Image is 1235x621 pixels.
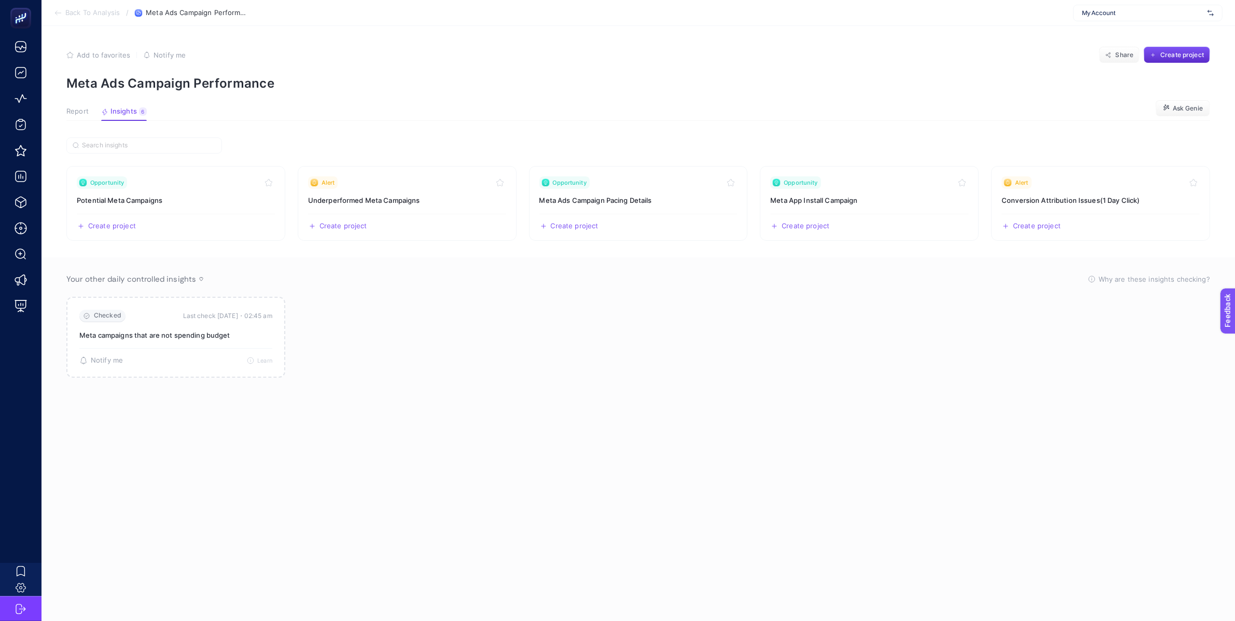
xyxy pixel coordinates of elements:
span: Add to favorites [77,51,130,59]
span: Ask Genie [1173,104,1203,113]
h3: Insight title [77,195,275,205]
span: My Account [1082,9,1203,17]
p: Meta Ads Campaign Performance [66,76,1210,91]
span: Alert [1015,178,1029,187]
span: Report [66,107,89,116]
span: Back To Analysis [65,9,120,17]
a: View insight titled [529,166,748,241]
span: Your other daily controlled insights [66,274,196,284]
span: Alert [322,178,335,187]
button: Notify me [143,51,186,59]
button: Toggle favorite [956,176,968,189]
span: Share [1116,51,1134,59]
button: Create a new project based on this insight [77,222,136,230]
button: Create a new project based on this insight [770,222,829,230]
span: Checked [94,312,121,320]
div: 6 [139,107,147,116]
span: Create project [551,222,599,230]
span: / [126,8,129,17]
button: Notify me [79,356,123,365]
a: View insight titled [66,166,285,241]
a: View insight titled [991,166,1210,241]
span: Insights [110,107,137,116]
h3: Insight title [1002,195,1200,205]
button: Ask Genie [1156,100,1210,117]
button: Toggle favorite [725,176,737,189]
span: Create project [88,222,136,230]
input: Search [82,142,216,149]
button: Create a new project based on this insight [1002,222,1061,230]
span: Why are these insights checking? [1099,274,1210,284]
button: Create a new project based on this insight [308,222,367,230]
p: Meta campaigns that are not spending budget [79,330,272,340]
span: Create project [782,222,829,230]
button: Create project [1144,47,1210,63]
section: Passive Insight Packages [66,297,1210,378]
span: Opportunity [90,178,124,187]
span: Notify me [154,51,186,59]
span: Create project [1013,222,1061,230]
img: svg%3e [1208,8,1214,18]
h3: Insight title [308,195,506,205]
button: Learn [247,357,272,364]
section: Insight Packages [66,166,1210,241]
span: Opportunity [784,178,817,187]
span: Feedback [6,3,39,11]
span: Learn [257,357,272,364]
span: Create project [1160,51,1204,59]
button: Toggle favorite [494,176,506,189]
time: Last check [DATE]・02:45 am [183,311,272,321]
button: Add to favorites [66,51,130,59]
a: View insight titled [760,166,979,241]
span: Opportunity [553,178,587,187]
span: Meta Ads Campaign Performance [146,9,249,17]
h3: Insight title [770,195,968,205]
a: View insight titled [298,166,517,241]
h3: Insight title [539,195,738,205]
span: Notify me [91,356,123,365]
button: Share [1099,47,1140,63]
button: Toggle favorite [1187,176,1200,189]
button: Create a new project based on this insight [539,222,599,230]
span: Create project [320,222,367,230]
button: Toggle favorite [262,176,275,189]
